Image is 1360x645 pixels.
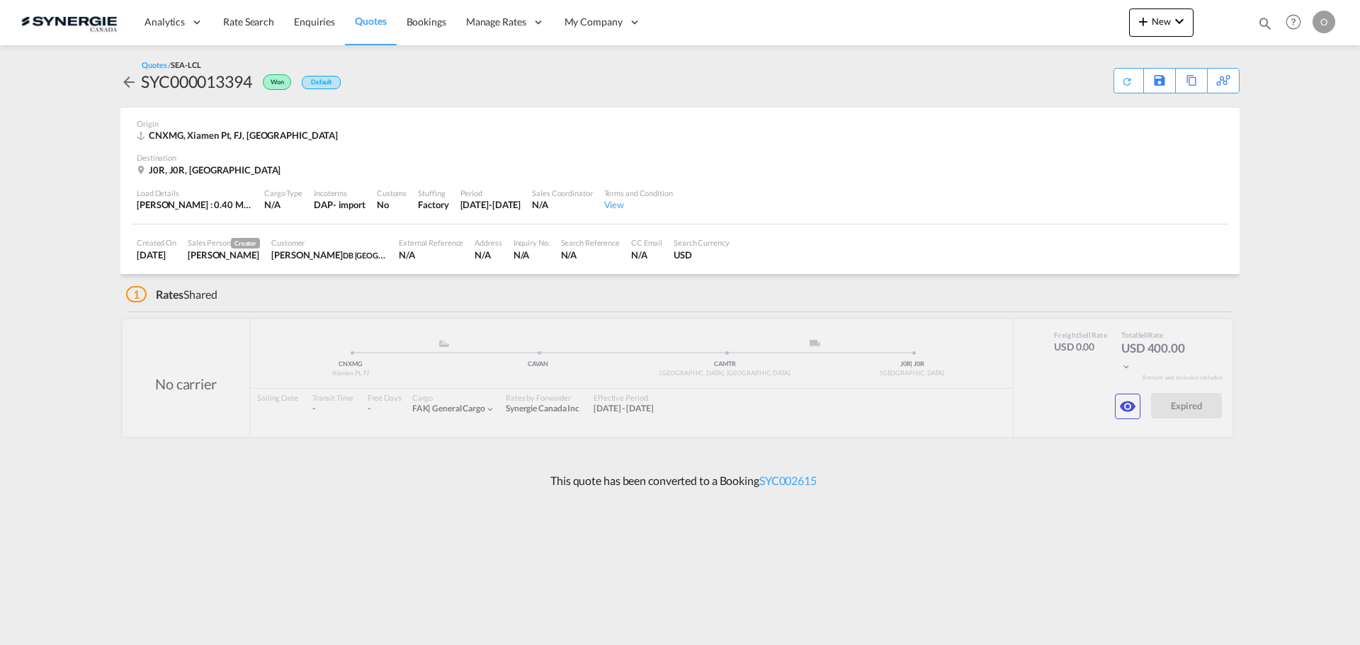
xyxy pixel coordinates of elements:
[399,249,463,261] div: N/A
[418,198,448,211] div: Factory Stuffing
[1257,16,1273,31] md-icon: icon-magnify
[223,16,274,28] span: Rate Search
[1281,10,1313,35] div: Help
[343,249,431,261] span: DB [GEOGRAPHIC_DATA]
[188,249,260,261] div: Gael Vilsaint
[514,237,550,248] div: Inquiry No.
[156,287,184,301] span: Rates
[674,237,730,248] div: Search Currency
[137,188,253,198] div: Load Details
[377,188,407,198] div: Customs
[137,118,1223,129] div: Origin
[252,70,295,93] div: Won
[1115,394,1140,419] button: icon-eye
[271,237,387,248] div: Customer
[231,238,260,249] span: Creator
[1257,16,1273,37] div: icon-magnify
[1121,75,1133,87] md-icon: icon-refresh
[1281,10,1305,34] span: Help
[631,249,662,261] div: N/A
[141,70,252,93] div: SYC000013394
[333,198,365,211] div: - import
[418,188,448,198] div: Stuffing
[475,249,501,261] div: N/A
[1144,69,1175,93] div: Save As Template
[399,237,463,248] div: External Reference
[137,164,284,176] div: J0R, J0R, Canada
[532,198,592,211] div: N/A
[1171,13,1188,30] md-icon: icon-chevron-down
[126,287,217,302] div: Shared
[264,198,302,211] div: N/A
[460,188,521,198] div: Period
[674,249,730,261] div: USD
[314,198,333,211] div: DAP
[604,198,673,211] div: View
[137,249,176,261] div: 18 Jul 2025
[137,129,341,142] div: CNXMG, Xiamen Pt, FJ, Asia Pacific
[149,130,338,141] span: CNXMG, Xiamen Pt, FJ, [GEOGRAPHIC_DATA]
[314,188,365,198] div: Incoterms
[543,473,817,489] p: This quote has been converted to a Booking
[1121,69,1136,87] div: Quote PDF is not available at this time
[1313,11,1335,33] div: O
[604,188,673,198] div: Terms and Condition
[532,188,592,198] div: Sales Coordinator
[466,15,526,29] span: Manage Rates
[144,15,185,29] span: Analytics
[631,237,662,248] div: CC Email
[1119,398,1136,415] md-icon: icon-eye
[120,74,137,91] md-icon: icon-arrow-left
[1135,16,1188,27] span: New
[561,237,620,248] div: Search Reference
[171,60,200,69] span: SEA-LCL
[271,249,387,261] div: Terence Ho
[294,16,335,28] span: Enquiries
[561,249,620,261] div: N/A
[137,152,1223,163] div: Destination
[377,198,407,211] div: No
[759,474,817,487] a: SYC002615
[460,198,521,211] div: 17 Aug 2025
[126,286,147,302] span: 1
[1135,13,1152,30] md-icon: icon-plus 400-fg
[271,78,288,91] span: Won
[514,249,550,261] div: N/A
[1129,8,1194,37] button: icon-plus 400-fgNewicon-chevron-down
[475,237,501,248] div: Address
[407,16,446,28] span: Bookings
[264,188,302,198] div: Cargo Type
[21,6,117,38] img: 1f56c880d42311ef80fc7dca854c8e59.png
[188,237,260,249] div: Sales Person
[137,198,253,211] div: [PERSON_NAME] : 0.40 MT | Volumetric Wt : 3.30 CBM | Chargeable Wt : 3.30 W/M
[355,15,386,27] span: Quotes
[120,70,141,93] div: icon-arrow-left
[565,15,623,29] span: My Company
[142,59,201,70] div: Quotes /SEA-LCL
[137,237,176,248] div: Created On
[302,76,341,89] div: Default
